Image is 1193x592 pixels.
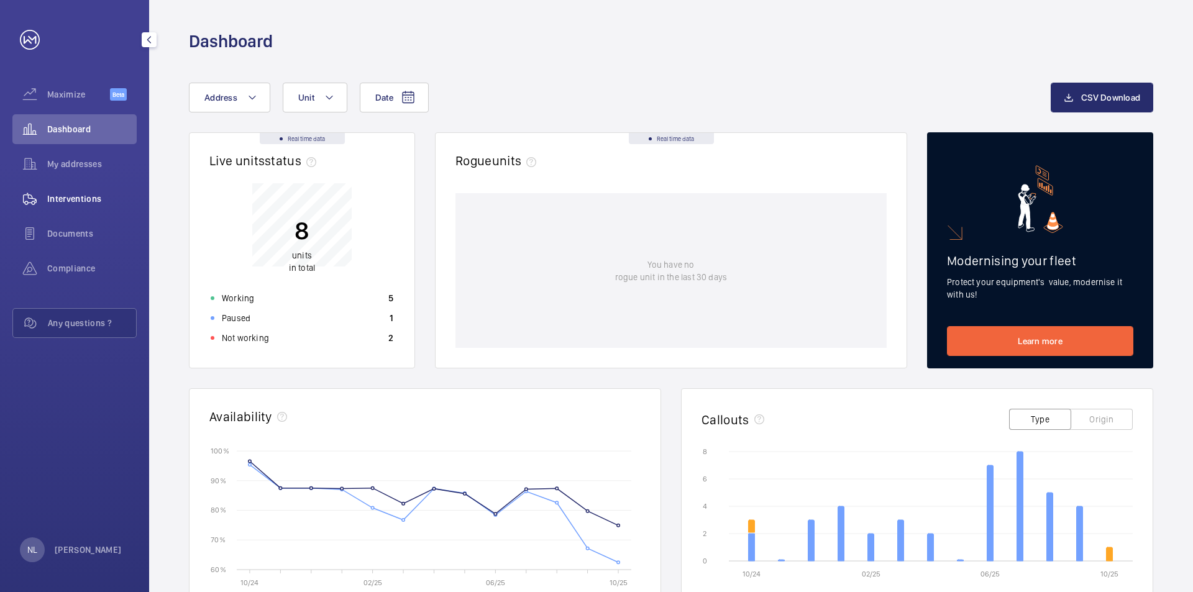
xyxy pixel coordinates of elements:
p: 5 [388,292,393,304]
text: 90 % [211,476,226,485]
span: Maximize [47,88,110,101]
span: Dashboard [47,123,137,135]
div: Real time data [629,133,714,144]
h1: Dashboard [189,30,273,53]
text: 10/25 [610,578,628,587]
span: My addresses [47,158,137,170]
text: 60 % [211,565,226,573]
p: Paused [222,312,250,324]
div: Real time data [260,133,345,144]
p: in total [289,249,315,274]
span: Documents [47,227,137,240]
span: Date [375,93,393,102]
span: Address [204,93,237,102]
text: 10/24 [743,570,761,578]
p: You have no rogue unit in the last 30 days [615,258,727,283]
span: Beta [110,88,127,101]
span: Any questions ? [48,317,136,329]
p: 2 [388,332,393,344]
p: [PERSON_NAME] [55,544,122,556]
text: 2 [703,529,706,538]
p: Protect your equipment's value, modernise it with us! [947,276,1133,301]
button: CSV Download [1051,83,1153,112]
p: 8 [289,215,315,246]
span: units [492,153,542,168]
text: 06/25 [486,578,505,587]
p: NL [27,544,37,556]
text: 80 % [211,506,226,514]
text: 10/24 [240,578,258,587]
a: Learn more [947,326,1133,356]
span: Compliance [47,262,137,275]
p: Not working [222,332,269,344]
button: Origin [1071,409,1133,430]
text: 8 [703,447,707,456]
button: Type [1009,409,1071,430]
span: CSV Download [1081,93,1140,102]
h2: Live units [209,153,321,168]
text: 02/25 [862,570,880,578]
button: Unit [283,83,347,112]
span: Unit [298,93,314,102]
button: Date [360,83,429,112]
h2: Availability [209,409,272,424]
text: 06/25 [980,570,1000,578]
button: Address [189,83,270,112]
span: units [292,250,312,260]
p: Working [222,292,254,304]
p: 1 [390,312,393,324]
text: 02/25 [363,578,382,587]
h2: Callouts [702,412,749,427]
span: Interventions [47,193,137,205]
text: 4 [703,502,707,511]
h2: Rogue [455,153,541,168]
text: 10/25 [1100,570,1118,578]
text: 70 % [211,535,226,544]
h2: Modernising your fleet [947,253,1133,268]
img: marketing-card.svg [1018,165,1063,233]
text: 6 [703,475,707,483]
text: 0 [703,557,707,565]
span: status [265,153,321,168]
text: 100 % [211,446,229,455]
